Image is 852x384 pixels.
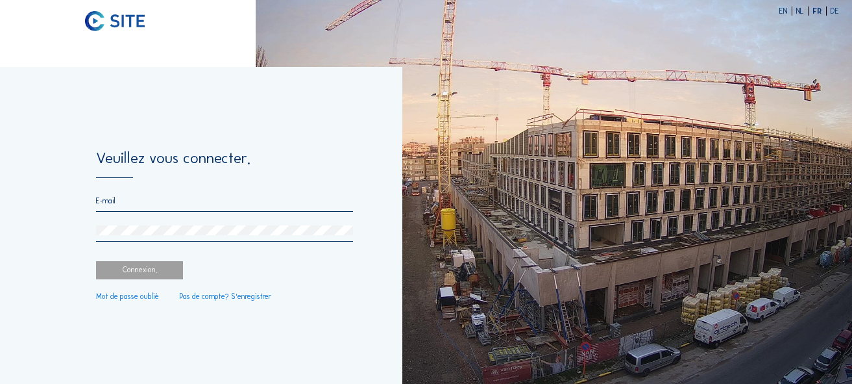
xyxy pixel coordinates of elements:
[180,293,271,301] a: Pas de compte? S'enregistrer
[779,8,792,16] div: EN
[96,196,353,205] input: E-mail
[812,8,827,16] div: FR
[96,151,353,178] div: Veuillez vous connecter.
[831,8,839,16] div: DE
[96,293,159,301] a: Mot de passe oublié
[96,261,183,279] div: Connexion.
[85,11,145,31] img: C-SITE logo
[796,8,809,16] div: NL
